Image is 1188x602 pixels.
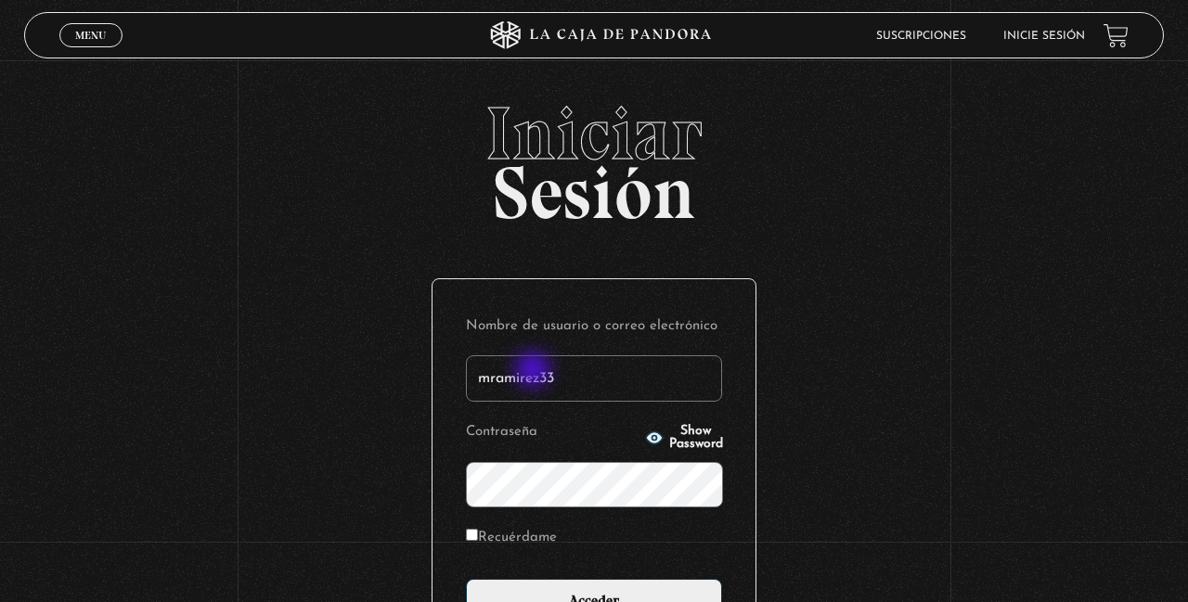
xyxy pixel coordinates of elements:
[24,96,1165,215] h2: Sesión
[645,425,723,451] button: Show Password
[1003,31,1085,42] a: Inicie sesión
[669,425,723,451] span: Show Password
[1104,22,1129,47] a: View your shopping cart
[24,96,1165,171] span: Iniciar
[876,31,966,42] a: Suscripciones
[466,418,639,447] label: Contraseña
[466,529,478,541] input: Recuérdame
[466,524,557,553] label: Recuérdame
[70,45,113,58] span: Cerrar
[75,30,106,41] span: Menu
[466,313,722,341] label: Nombre de usuario o correo electrónico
